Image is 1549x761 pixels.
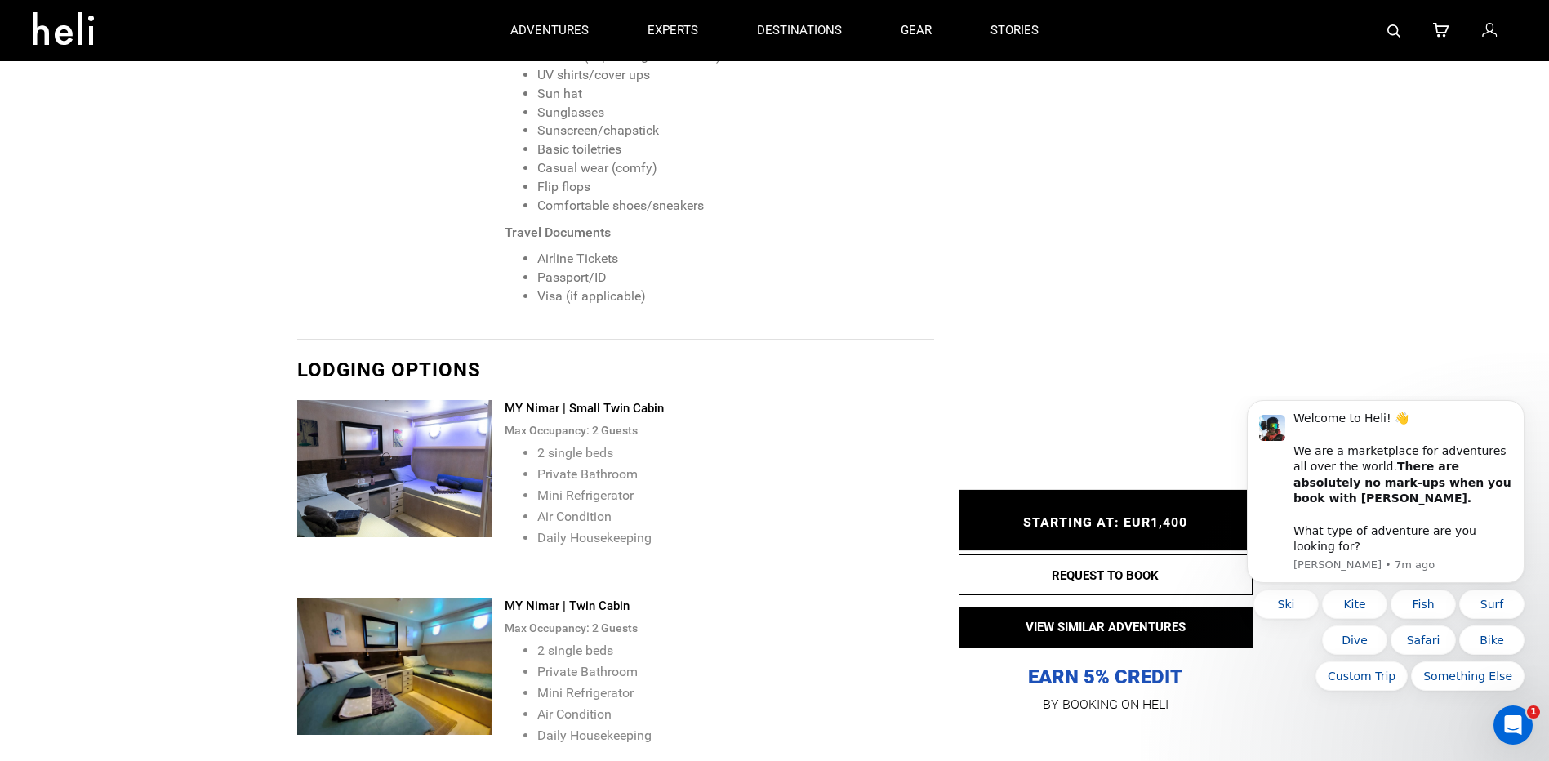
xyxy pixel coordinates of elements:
li: 2 single beds [537,640,933,661]
li: Private Bathroom [537,661,933,683]
li: Airline Tickets [537,250,933,269]
li: Mini Refrigerator [537,485,933,506]
img: search-bar-icon.svg [1387,24,1400,38]
span: STARTING AT: EUR1,400 [1023,514,1187,530]
li: Air Condition [537,506,933,527]
span: s [632,424,638,437]
p: destinations [757,22,842,39]
img: a9bfa06b202fe34b19d436d8c99197b2.jpg [297,598,493,735]
p: BY BOOKING ON HELI [959,693,1253,716]
button: VIEW SIMILAR ADVENTURES [959,607,1253,648]
li: Sunglasses [537,104,933,122]
p: EARN 5% CREDIT [959,501,1253,690]
iframe: Intercom notifications message [1222,396,1549,753]
li: Air Condition [537,704,933,725]
span: s [632,621,638,634]
li: Daily Housekeeping [537,527,933,549]
li: Basic toiletries [537,140,933,159]
li: Sun hat [537,85,933,104]
li: Mini Refrigerator [537,683,933,704]
li: Flip flops [537,178,933,197]
li: UV shirts/cover ups [537,66,933,85]
p: adventures [510,22,589,39]
li: Visa (if applicable) [537,287,933,306]
div: MY Nimar | Twin Cabin [505,598,933,615]
div: Max Occupancy: 2 Guest [505,616,933,640]
p: experts [648,22,698,39]
span: 1 [1527,705,1540,719]
strong: Travel Documents [505,225,611,240]
li: Casual wear (comfy) [537,159,933,178]
li: Passport/ID [537,269,933,287]
iframe: Intercom live chat [1493,705,1533,745]
div: Lodging options [297,356,934,384]
div: MY Nimar | Small Twin Cabin [505,400,933,417]
div: Max Occupancy: 2 Guest [505,418,933,443]
button: REQUEST TO BOOK [959,554,1253,595]
li: Comfortable shoes/sneakers [537,197,933,216]
li: 2 single beds [537,443,933,464]
img: 383121657caf85e5a94725fdae529a16.jpg [297,400,493,537]
li: Private Bathroom [537,464,933,485]
li: Daily Housekeeping [537,725,933,746]
li: Sunscreen/chapstick [537,122,933,140]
